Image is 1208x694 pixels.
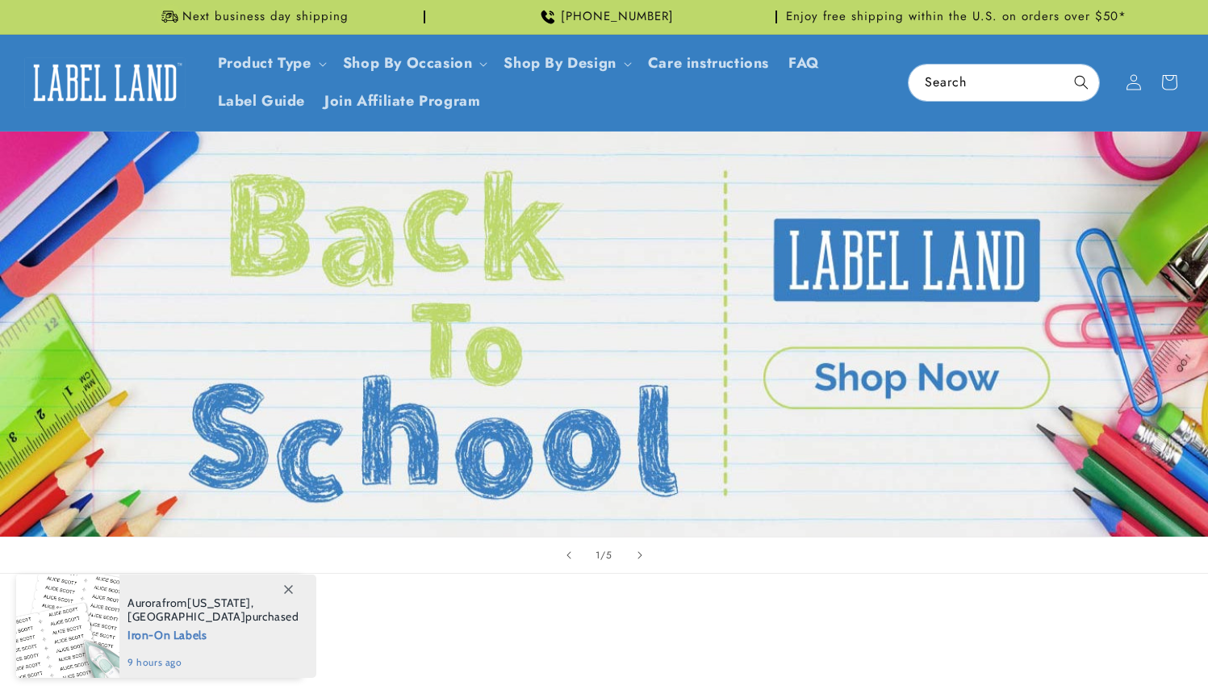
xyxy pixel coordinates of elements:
[324,92,480,111] span: Join Affiliate Program
[208,44,333,82] summary: Product Type
[315,82,490,120] a: Join Affiliate Program
[218,52,311,73] a: Product Type
[638,44,779,82] a: Care instructions
[600,547,606,563] span: /
[606,547,612,563] span: 5
[24,57,186,107] img: Label Land
[561,9,674,25] span: [PHONE_NUMBER]
[1064,65,1099,100] button: Search
[127,596,162,610] span: Aurora
[80,609,1129,634] h2: Best sellers
[333,44,495,82] summary: Shop By Occasion
[127,609,245,624] span: [GEOGRAPHIC_DATA]
[218,92,306,111] span: Label Guide
[596,547,600,563] span: 1
[187,596,251,610] span: [US_STATE]
[551,537,587,573] button: Previous slide
[208,82,316,120] a: Label Guide
[622,537,658,573] button: Next slide
[648,54,769,73] span: Care instructions
[494,44,637,82] summary: Shop By Design
[127,596,299,624] span: from , purchased
[19,52,192,114] a: Label Land
[786,9,1126,25] span: Enjoy free shipping within the U.S. on orders over $50*
[788,54,820,73] span: FAQ
[504,52,616,73] a: Shop By Design
[779,44,830,82] a: FAQ
[343,54,473,73] span: Shop By Occasion
[182,9,349,25] span: Next business day shipping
